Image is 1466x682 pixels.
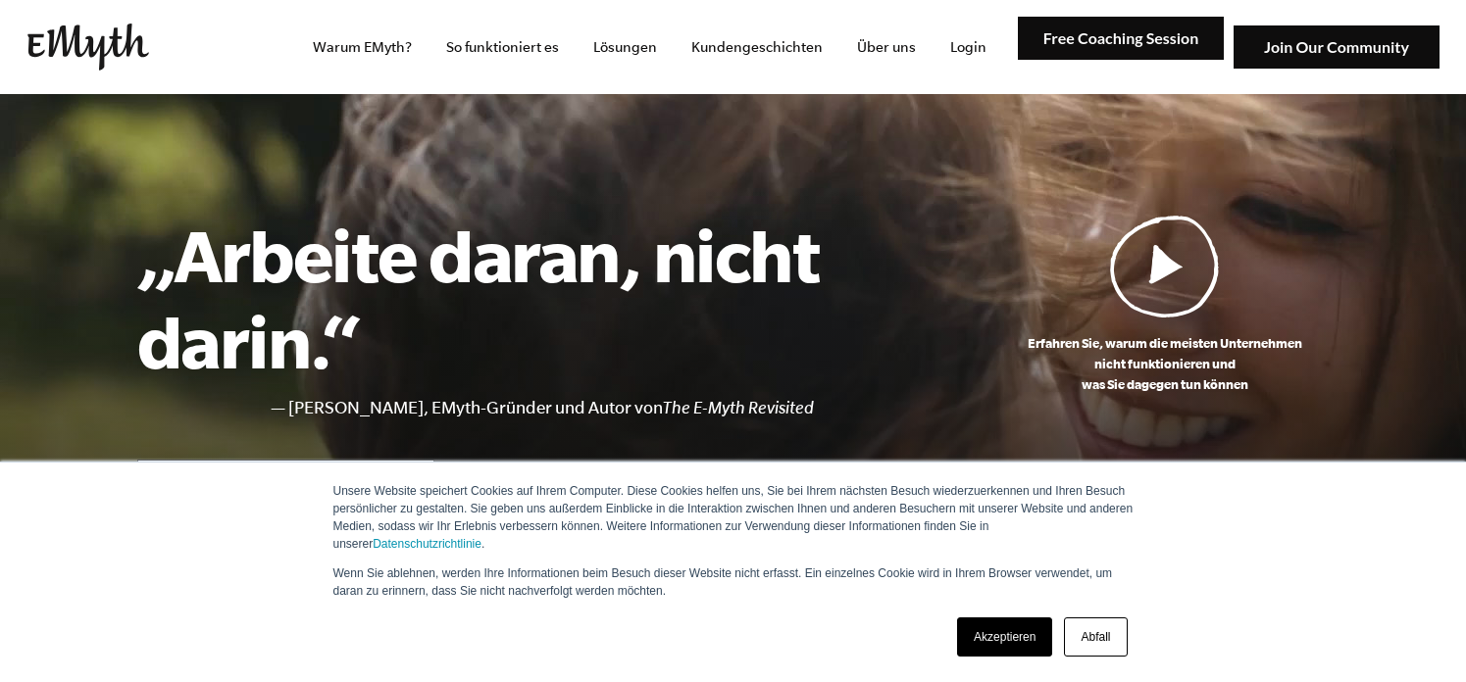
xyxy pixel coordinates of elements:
[593,39,657,55] font: Lösungen
[446,39,559,55] font: So funktioniert es
[288,398,663,417] font: [PERSON_NAME], EMyth-Gründer und Autor von
[857,39,916,55] font: Über uns
[137,214,820,382] font: „Arbeite daran, nicht darin.“
[950,39,986,55] font: Login
[974,630,1036,644] font: Akzeptieren
[333,484,1134,551] font: Unsere Website speichert Cookies auf Ihrem Computer. Diese Cookies helfen uns, Sie bei Ihrem näch...
[313,39,412,55] font: Warum EMyth?
[691,39,823,55] font: Kundengeschichten
[137,460,435,507] a: Machen Sie die Unternehmensbewertung
[1094,357,1236,370] font: nicht funktionieren und
[1082,377,1248,391] font: was Sie dagegen tun können
[1110,215,1220,317] img: Video abspielen
[1028,336,1302,350] font: Erfahren Sie, warum die meisten Unternehmen
[1018,17,1224,61] img: Kostenlose Coaching-Sitzung
[1064,617,1127,657] a: Abfall
[27,24,149,71] img: EMyth
[1081,630,1110,644] font: Abfall
[957,617,1052,657] a: Akzeptieren
[333,566,1113,598] font: Wenn Sie ablehnen, werden Ihre Informationen beim Besuch dieser Website nicht erfasst. Ein einzel...
[1234,25,1440,70] img: Treten Sie unserer Community bei
[373,537,481,551] a: Datenschutzrichtlinie
[481,537,484,551] font: .
[663,398,814,417] font: The E-Myth Revisited
[1000,215,1330,395] a: Erfahren Sie, warum die meisten Unternehmennicht funktionieren undwas Sie dagegen tun können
